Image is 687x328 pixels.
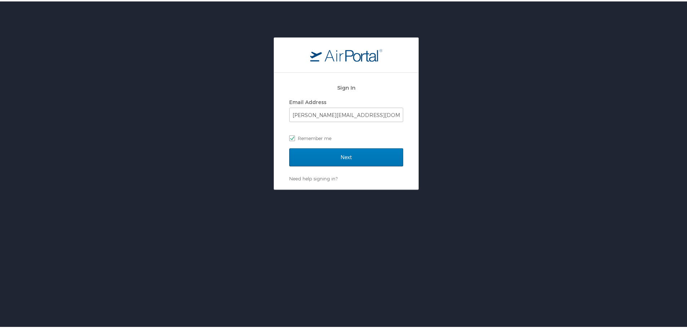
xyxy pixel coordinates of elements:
h2: Sign In [289,82,403,90]
input: Next [289,147,403,165]
label: Email Address [289,98,326,104]
a: Need help signing in? [289,174,338,180]
label: Remember me [289,131,403,142]
img: logo [310,47,382,60]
